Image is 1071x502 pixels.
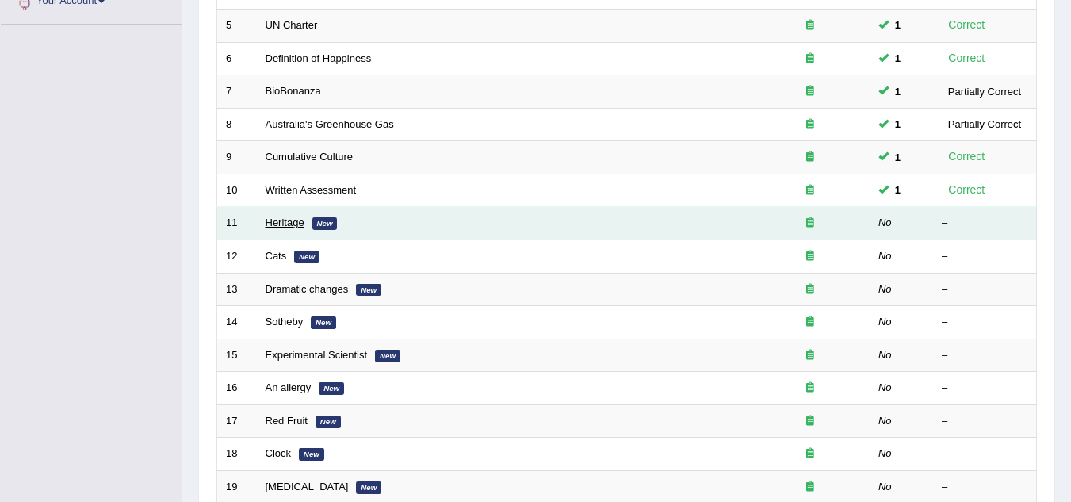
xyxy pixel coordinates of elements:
[942,446,1027,462] div: –
[942,16,992,34] div: Correct
[266,349,368,361] a: Experimental Scientist
[942,414,1027,429] div: –
[942,315,1027,330] div: –
[266,118,394,130] a: Australia's Greenhouse Gas
[878,316,892,328] em: No
[889,83,907,100] span: You can still take this question
[299,448,324,461] em: New
[217,306,257,339] td: 14
[942,282,1027,297] div: –
[217,207,257,240] td: 11
[217,372,257,405] td: 16
[266,415,308,427] a: Red Fruit
[942,216,1027,231] div: –
[217,404,257,438] td: 17
[316,416,341,428] em: New
[356,481,381,494] em: New
[266,19,318,31] a: UN Charter
[759,216,861,231] div: Exam occurring question
[942,381,1027,396] div: –
[266,151,354,163] a: Cumulative Culture
[878,481,892,492] em: No
[759,480,861,495] div: Exam occurring question
[759,282,861,297] div: Exam occurring question
[942,148,992,166] div: Correct
[759,52,861,67] div: Exam occurring question
[759,348,861,363] div: Exam occurring question
[942,49,992,67] div: Correct
[217,108,257,141] td: 8
[312,217,338,230] em: New
[759,84,861,99] div: Exam occurring question
[759,446,861,462] div: Exam occurring question
[319,382,344,395] em: New
[294,251,319,263] em: New
[878,349,892,361] em: No
[942,249,1027,264] div: –
[266,481,349,492] a: [MEDICAL_DATA]
[266,447,292,459] a: Clock
[266,283,349,295] a: Dramatic changes
[217,42,257,75] td: 6
[878,447,892,459] em: No
[942,116,1027,132] div: Partially Correct
[266,184,357,196] a: Written Assessment
[878,250,892,262] em: No
[217,141,257,174] td: 9
[266,381,312,393] a: An allergy
[217,438,257,471] td: 18
[266,85,321,97] a: BioBonanza
[889,17,907,33] span: You can still take this question
[375,350,400,362] em: New
[878,217,892,228] em: No
[759,183,861,198] div: Exam occurring question
[217,339,257,372] td: 15
[759,18,861,33] div: Exam occurring question
[889,182,907,198] span: You can still take this question
[759,150,861,165] div: Exam occurring question
[942,83,1027,100] div: Partially Correct
[217,174,257,207] td: 10
[311,316,336,329] em: New
[942,348,1027,363] div: –
[759,414,861,429] div: Exam occurring question
[266,52,372,64] a: Definition of Happiness
[759,381,861,396] div: Exam occurring question
[266,217,304,228] a: Heritage
[759,315,861,330] div: Exam occurring question
[217,240,257,273] td: 12
[356,284,381,297] em: New
[217,75,257,109] td: 7
[266,250,287,262] a: Cats
[878,415,892,427] em: No
[942,480,1027,495] div: –
[878,283,892,295] em: No
[889,116,907,132] span: You can still take this question
[217,273,257,306] td: 13
[217,10,257,43] td: 5
[759,117,861,132] div: Exam occurring question
[759,249,861,264] div: Exam occurring question
[889,50,907,67] span: You can still take this question
[266,316,304,328] a: Sotheby
[942,181,992,199] div: Correct
[889,149,907,166] span: You can still take this question
[878,381,892,393] em: No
